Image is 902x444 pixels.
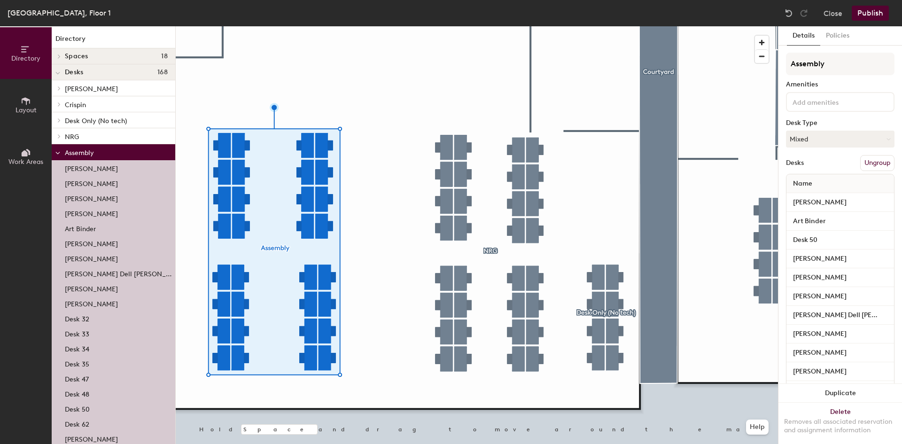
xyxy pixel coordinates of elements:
[786,81,894,88] div: Amenities
[788,290,892,303] input: Unnamed desk
[65,373,89,383] p: Desk 47
[65,327,89,338] p: Desk 33
[788,346,892,359] input: Unnamed desk
[65,388,89,398] p: Desk 48
[8,7,111,19] div: [GEOGRAPHIC_DATA], Floor 1
[65,101,86,109] span: Crispin
[786,159,804,167] div: Desks
[16,106,37,114] span: Layout
[788,234,892,247] input: Unnamed desk
[784,418,896,435] div: Removes all associated reservation and assignment information
[820,26,855,46] button: Policies
[65,177,118,188] p: [PERSON_NAME]
[161,53,168,60] span: 18
[52,34,175,48] h1: Directory
[786,131,894,148] button: Mixed
[788,309,892,322] input: Unnamed desk
[787,26,820,46] button: Details
[65,69,83,76] span: Desks
[65,133,79,141] span: NRG
[8,158,43,166] span: Work Areas
[65,433,118,444] p: [PERSON_NAME]
[788,365,892,378] input: Unnamed desk
[788,271,892,284] input: Unnamed desk
[11,55,40,62] span: Directory
[65,117,127,125] span: Desk Only (No tech)
[788,327,892,341] input: Unnamed desk
[791,96,875,107] input: Add amenities
[65,207,118,218] p: [PERSON_NAME]
[746,420,769,435] button: Help
[65,297,118,308] p: [PERSON_NAME]
[788,196,892,209] input: Unnamed desk
[788,215,892,228] input: Unnamed desk
[157,69,168,76] span: 168
[65,222,96,233] p: Art Binder
[65,252,118,263] p: [PERSON_NAME]
[852,6,889,21] button: Publish
[65,403,90,413] p: Desk 50
[784,8,793,18] img: Undo
[65,53,88,60] span: Spaces
[786,119,894,127] div: Desk Type
[65,162,118,173] p: [PERSON_NAME]
[799,8,809,18] img: Redo
[65,358,89,368] p: Desk 35
[65,192,118,203] p: [PERSON_NAME]
[778,384,902,403] button: Duplicate
[65,343,89,353] p: Desk 34
[788,175,817,192] span: Name
[65,85,118,93] span: [PERSON_NAME]
[65,418,89,428] p: Desk 62
[778,403,902,444] button: DeleteRemoves all associated reservation and assignment information
[65,149,94,157] span: Assembly
[65,282,118,293] p: [PERSON_NAME]
[824,6,842,21] button: Close
[65,267,173,278] p: [PERSON_NAME] Dell [PERSON_NAME]
[65,237,118,248] p: [PERSON_NAME]
[860,155,894,171] button: Ungroup
[65,312,89,323] p: Desk 32
[788,252,892,265] input: Unnamed desk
